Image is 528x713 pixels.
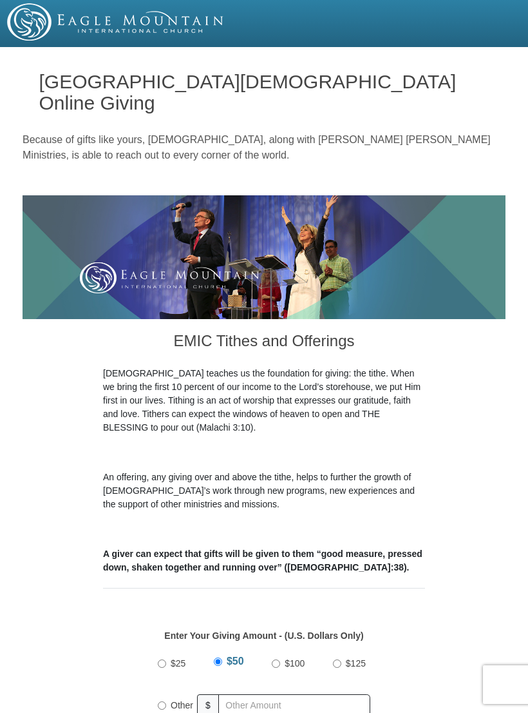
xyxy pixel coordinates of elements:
strong: Enter Your Giving Amount - (U.S. Dollars Only) [164,630,363,641]
h1: [GEOGRAPHIC_DATA][DEMOGRAPHIC_DATA] Online Giving [39,71,489,113]
img: EMIC [7,3,225,41]
span: $100 [285,658,305,669]
p: Because of gifts like yours, [DEMOGRAPHIC_DATA], along with [PERSON_NAME] [PERSON_NAME] Ministrie... [23,132,505,163]
b: A giver can expect that gifts will be given to them “good measure, pressed down, shaken together ... [103,549,422,572]
h3: EMIC Tithes and Offerings [103,319,425,367]
span: $50 [227,656,244,667]
span: $25 [171,658,185,669]
span: $125 [346,658,366,669]
span: Other [171,700,193,710]
p: [DEMOGRAPHIC_DATA] teaches us the foundation for giving: the tithe. When we bring the first 10 pe... [103,367,425,435]
p: An offering, any giving over and above the tithe, helps to further the growth of [DEMOGRAPHIC_DAT... [103,471,425,511]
